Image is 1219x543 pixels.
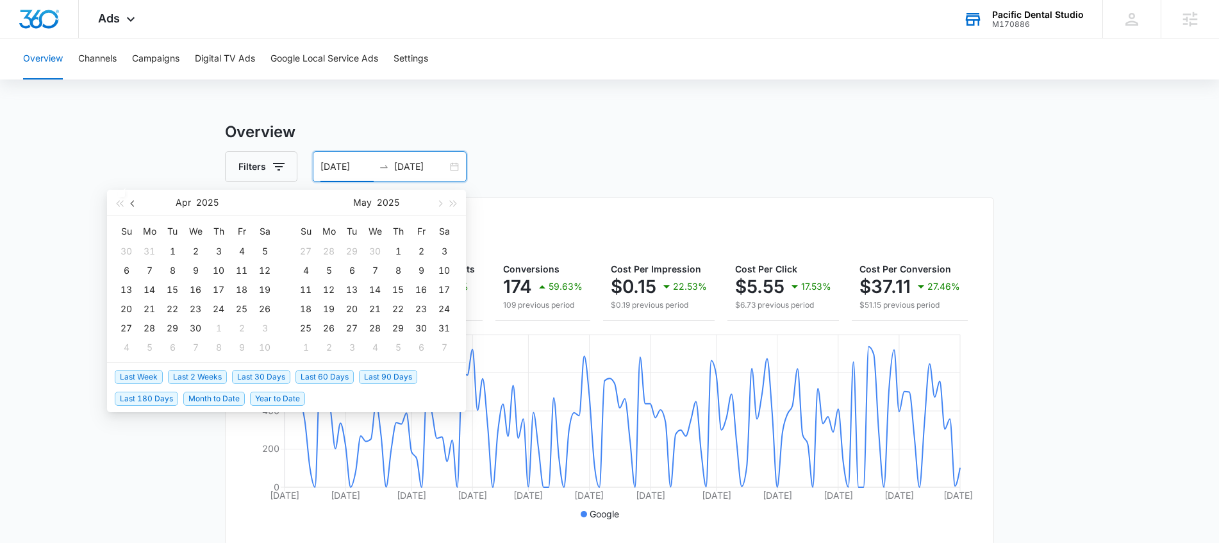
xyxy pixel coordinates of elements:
[801,282,831,291] p: 17.53%
[142,321,157,336] div: 28
[211,244,226,259] div: 3
[183,392,245,406] span: Month to Date
[379,162,389,172] span: swap-right
[317,221,340,242] th: Mo
[321,340,336,355] div: 2
[340,299,363,319] td: 2025-05-20
[138,242,161,261] td: 2025-03-31
[253,319,276,338] td: 2025-05-03
[115,392,178,406] span: Last 180 Days
[433,221,456,242] th: Sa
[138,280,161,299] td: 2025-04-14
[386,221,410,242] th: Th
[321,244,336,259] div: 28
[211,340,226,355] div: 8
[549,282,583,291] p: 59.63%
[78,38,117,79] button: Channels
[344,263,360,278] div: 6
[394,38,428,79] button: Settings
[394,160,447,174] input: End date
[274,481,279,492] tspan: 0
[340,242,363,261] td: 2025-04-29
[188,340,203,355] div: 7
[344,340,360,355] div: 3
[98,12,120,25] span: Ads
[161,280,184,299] td: 2025-04-15
[262,443,279,454] tspan: 200
[413,321,429,336] div: 30
[413,282,429,297] div: 16
[115,299,138,319] td: 2025-04-20
[367,282,383,297] div: 14
[344,301,360,317] div: 20
[211,301,226,317] div: 24
[161,299,184,319] td: 2025-04-22
[317,242,340,261] td: 2025-04-28
[211,282,226,297] div: 17
[397,490,426,501] tspan: [DATE]
[270,490,299,501] tspan: [DATE]
[115,280,138,299] td: 2025-04-13
[390,301,406,317] div: 22
[184,221,207,242] th: We
[115,338,138,357] td: 2025-05-04
[257,244,272,259] div: 5
[433,261,456,280] td: 2025-05-10
[353,190,372,215] button: May
[363,221,386,242] th: We
[115,242,138,261] td: 2025-03-30
[161,338,184,357] td: 2025-05-06
[611,299,707,311] p: $0.19 previous period
[298,244,313,259] div: 27
[270,38,378,79] button: Google Local Service Ads
[138,261,161,280] td: 2025-04-07
[390,244,406,259] div: 1
[410,242,433,261] td: 2025-05-02
[363,242,386,261] td: 2025-04-30
[344,282,360,297] div: 13
[115,261,138,280] td: 2025-04-06
[257,301,272,317] div: 26
[367,340,383,355] div: 4
[503,299,583,311] p: 109 previous period
[234,301,249,317] div: 25
[230,280,253,299] td: 2025-04-18
[413,340,429,355] div: 6
[317,299,340,319] td: 2025-05-19
[386,280,410,299] td: 2025-05-15
[225,121,994,144] h3: Overview
[340,261,363,280] td: 2025-05-06
[132,38,179,79] button: Campaigns
[363,319,386,338] td: 2025-05-28
[257,321,272,336] div: 3
[250,392,305,406] span: Year to Date
[413,244,429,259] div: 2
[184,280,207,299] td: 2025-04-16
[636,490,665,501] tspan: [DATE]
[225,151,297,182] button: Filters
[196,190,219,215] button: 2025
[142,301,157,317] div: 21
[410,261,433,280] td: 2025-05-09
[436,340,452,355] div: 7
[340,338,363,357] td: 2025-06-03
[410,280,433,299] td: 2025-05-16
[503,276,532,297] p: 174
[294,338,317,357] td: 2025-06-01
[195,38,255,79] button: Digital TV Ads
[165,340,180,355] div: 6
[927,282,960,291] p: 27.46%
[763,490,792,501] tspan: [DATE]
[611,276,656,297] p: $0.15
[859,263,951,274] span: Cost Per Conversion
[992,10,1084,20] div: account name
[234,321,249,336] div: 2
[367,321,383,336] div: 28
[234,263,249,278] div: 11
[413,263,429,278] div: 9
[188,244,203,259] div: 2
[298,282,313,297] div: 11
[211,263,226,278] div: 10
[184,261,207,280] td: 2025-04-09
[138,319,161,338] td: 2025-04-28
